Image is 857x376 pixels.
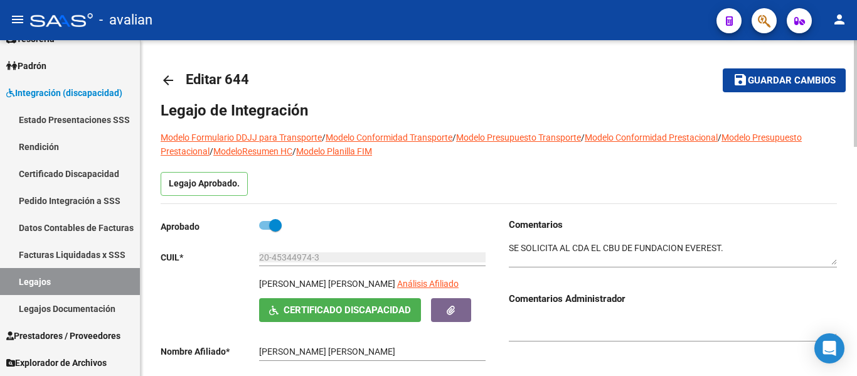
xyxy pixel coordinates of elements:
[213,146,292,156] a: ModeloResumen HC
[326,132,452,142] a: Modelo Conformidad Transporte
[10,12,25,27] mat-icon: menu
[6,356,107,370] span: Explorador de Archivos
[509,292,837,306] h3: Comentarios Administrador
[814,333,844,363] div: Open Intercom Messenger
[733,72,748,87] mat-icon: save
[296,146,372,156] a: Modelo Planilla FIM
[723,68,846,92] button: Guardar cambios
[585,132,718,142] a: Modelo Conformidad Prestacional
[259,298,421,321] button: Certificado Discapacidad
[161,345,259,358] p: Nombre Afiliado
[832,12,847,27] mat-icon: person
[6,329,120,343] span: Prestadores / Proveedores
[284,305,411,316] span: Certificado Discapacidad
[6,86,122,100] span: Integración (discapacidad)
[509,218,837,232] h3: Comentarios
[748,75,836,87] span: Guardar cambios
[161,250,259,264] p: CUIL
[259,277,395,291] p: [PERSON_NAME] [PERSON_NAME]
[161,220,259,234] p: Aprobado
[161,172,248,196] p: Legajo Aprobado.
[99,6,152,34] span: - avalian
[397,279,459,289] span: Análisis Afiliado
[161,100,837,121] h1: Legajo de Integración
[186,72,249,87] span: Editar 644
[161,132,322,142] a: Modelo Formulario DDJJ para Transporte
[6,59,46,73] span: Padrón
[456,132,581,142] a: Modelo Presupuesto Transporte
[161,73,176,88] mat-icon: arrow_back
